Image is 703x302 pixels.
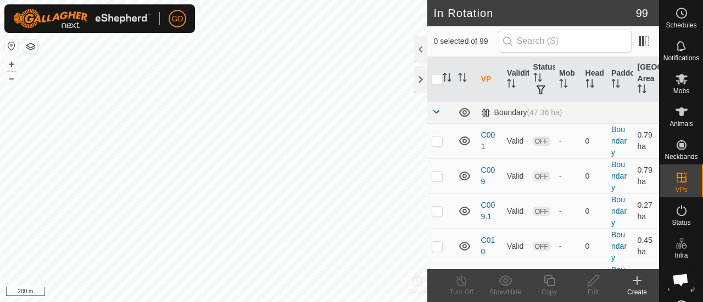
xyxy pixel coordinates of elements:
p-sorticon: Activate to sort [458,75,467,83]
span: OFF [533,242,550,251]
button: Reset Map [5,39,18,53]
p-sorticon: Activate to sort [559,81,568,89]
p-sorticon: Activate to sort [443,75,451,83]
th: VP [477,57,503,102]
td: Valid [503,229,528,264]
td: 0.79 ha [633,123,659,158]
td: 0 [581,193,607,229]
span: Animals [669,121,693,127]
div: Turn Off [439,287,483,297]
a: Boundary [611,265,627,297]
span: OFF [533,207,550,216]
td: 0 [581,158,607,193]
p-sorticon: Activate to sort [585,81,594,89]
p-sorticon: Activate to sort [507,81,516,89]
td: 0 [581,264,607,299]
span: GD [172,13,183,25]
td: Valid [503,123,528,158]
span: Status [672,219,690,226]
div: Edit [571,287,615,297]
span: VPs [675,186,687,193]
div: Copy [527,287,571,297]
td: 0.27 ha [633,193,659,229]
td: Valid [503,158,528,193]
h2: In Rotation [434,7,636,20]
th: Validity [503,57,528,102]
span: Mobs [673,88,689,94]
span: OFF [533,136,550,146]
a: C001 [481,130,495,151]
button: Map Layers [24,40,37,53]
span: Heatmap [668,285,695,292]
span: Neckbands [665,153,698,160]
span: Infra [674,252,688,259]
div: - [559,206,576,217]
span: Notifications [663,55,699,61]
div: - [559,170,576,182]
button: + [5,58,18,71]
span: (47.36 ha) [527,108,562,117]
th: Paddock [607,57,633,102]
td: Valid [503,193,528,229]
div: Boundary [481,108,562,117]
a: Boundary [611,160,627,192]
span: 99 [636,5,648,21]
td: 0.62 ha [633,264,659,299]
input: Search (S) [499,30,632,53]
a: Boundary [611,230,627,262]
a: C010 [481,236,495,256]
td: Valid [503,264,528,299]
p-sorticon: Activate to sort [611,81,620,89]
a: Boundary [611,195,627,227]
th: Mob [555,57,581,102]
div: Show/Hide [483,287,527,297]
p-sorticon: Activate to sort [533,75,542,83]
th: Head [581,57,607,102]
a: C009 [481,166,495,186]
div: - [559,241,576,252]
div: Create [615,287,659,297]
a: Privacy Policy [170,288,211,298]
th: [GEOGRAPHIC_DATA] Area [633,57,659,102]
span: OFF [533,172,550,181]
span: 0 selected of 99 [434,36,499,47]
td: 0 [581,123,607,158]
td: 0 [581,229,607,264]
td: 0.79 ha [633,158,659,193]
a: Contact Us [224,288,256,298]
a: Boundary [611,125,627,157]
td: 0.45 ha [633,229,659,264]
button: – [5,72,18,85]
span: Schedules [666,22,696,29]
div: Open chat [666,265,695,294]
img: Gallagher Logo [13,9,150,29]
div: - [559,135,576,147]
a: C009.1 [481,201,495,221]
p-sorticon: Activate to sort [638,86,646,95]
th: Status [529,57,555,102]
